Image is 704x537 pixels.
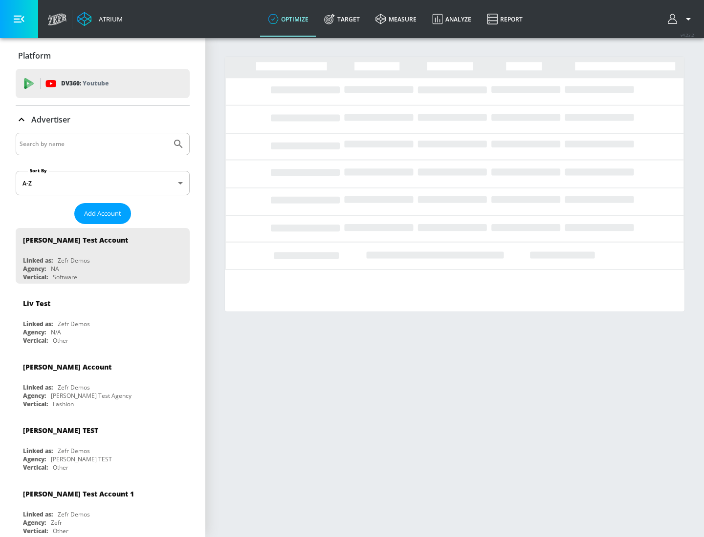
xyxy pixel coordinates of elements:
div: DV360: Youtube [16,69,190,98]
div: Other [53,527,68,535]
div: [PERSON_NAME] AccountLinked as:Zefr DemosAgency:[PERSON_NAME] Test AgencyVertical:Fashion [16,355,190,411]
a: Atrium [77,12,123,26]
a: optimize [260,1,316,37]
div: [PERSON_NAME] TEST [51,455,112,463]
div: Vertical: [23,336,48,345]
div: Agency: [23,455,46,463]
div: Linked as: [23,447,53,455]
div: [PERSON_NAME] TEST [23,426,98,435]
a: measure [368,1,424,37]
p: Youtube [83,78,109,88]
div: Fashion [53,400,74,408]
div: Zefr [51,518,62,527]
input: Search by name [20,138,168,150]
div: Vertical: [23,527,48,535]
div: Zefr Demos [58,447,90,455]
div: Atrium [95,15,123,23]
div: Zefr Demos [58,320,90,328]
div: Liv TestLinked as:Zefr DemosAgency:N/AVertical:Other [16,291,190,347]
a: Report [479,1,530,37]
div: Agency: [23,518,46,527]
div: Zefr Demos [58,383,90,392]
div: [PERSON_NAME] Account [23,362,111,372]
p: DV360: [61,78,109,89]
div: A-Z [16,171,190,195]
div: [PERSON_NAME] Test Agency [51,392,132,400]
a: Analyze [424,1,479,37]
a: Target [316,1,368,37]
button: Add Account [74,203,131,224]
div: Agency: [23,265,46,273]
div: Linked as: [23,510,53,518]
div: Liv Test [23,299,50,308]
div: Other [53,336,68,345]
div: Linked as: [23,320,53,328]
div: [PERSON_NAME] TESTLinked as:Zefr DemosAgency:[PERSON_NAME] TESTVertical:Other [16,418,190,474]
div: Zefr Demos [58,256,90,265]
div: N/A [51,328,61,336]
div: Linked as: [23,256,53,265]
div: Platform [16,42,190,69]
div: Other [53,463,68,472]
div: [PERSON_NAME] Test AccountLinked as:Zefr DemosAgency:NAVertical:Software [16,228,190,284]
div: NA [51,265,59,273]
span: Add Account [84,208,121,219]
p: Advertiser [31,114,70,125]
div: [PERSON_NAME] Test Account 1 [23,489,134,498]
div: [PERSON_NAME] Test Account [23,235,128,245]
p: Platform [18,50,51,61]
div: Linked as: [23,383,53,392]
label: Sort By [28,167,49,174]
div: Agency: [23,328,46,336]
span: v 4.22.2 [681,32,694,38]
div: Advertiser [16,106,190,133]
div: Agency: [23,392,46,400]
div: Vertical: [23,273,48,281]
div: Vertical: [23,463,48,472]
div: Zefr Demos [58,510,90,518]
div: Software [53,273,77,281]
div: Vertical: [23,400,48,408]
